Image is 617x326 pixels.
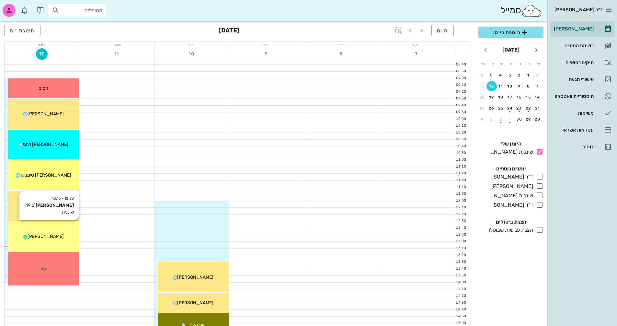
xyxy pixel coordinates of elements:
div: יום ג׳ [229,42,304,48]
div: 13:50 [454,273,467,278]
div: 29 [523,117,534,122]
a: עסקאות אשראי [550,122,614,138]
div: 27 [477,106,487,111]
div: 26 [486,106,497,111]
div: 14:40 [454,307,467,312]
div: ד"ר [PERSON_NAME] [487,201,533,209]
button: 17 [505,92,515,102]
button: 8 [336,48,348,60]
span: [PERSON_NAME] [177,274,213,280]
a: אישורי הגעה [550,72,614,87]
div: 09:20 [454,89,467,95]
a: היסטוריית וואטסאפ [550,88,614,104]
span: הוספה ליומן [484,29,538,36]
button: 7 [532,81,543,91]
div: 16 [514,95,524,99]
img: SmileCloud logo [521,4,542,17]
button: 3 [486,114,497,124]
div: 11 [496,84,506,88]
div: 10:30 [454,137,467,142]
span: היום [437,28,448,34]
span: [PERSON_NAME] [177,300,213,306]
button: 21 [532,103,543,113]
div: 22 [523,106,534,111]
div: 14:30 [454,300,467,306]
button: 24 [505,103,515,113]
div: 28 [532,117,543,122]
button: 30 [514,114,524,124]
div: 5 [486,73,497,77]
div: 11:40 [454,184,467,190]
div: 1 [505,117,515,122]
button: 26 [486,103,497,113]
div: 13:00 [454,239,467,244]
div: 08:40 [454,62,467,67]
span: 10 [186,51,198,57]
div: 2 [496,117,506,122]
button: 20 [477,92,487,102]
div: 13:10 [454,246,467,251]
span: חסום [39,86,48,91]
h4: הצגת ביטולים [478,218,543,226]
span: 12 [36,51,47,57]
div: היסטוריית וואטסאפ [553,94,594,99]
button: 12 [36,48,48,60]
div: 14:50 [454,314,467,319]
div: 13:30 [454,259,467,265]
div: 8 [523,84,534,88]
div: 18 [496,95,506,99]
div: 14:20 [454,293,467,299]
button: 28 [532,114,543,124]
th: ש׳ [479,58,487,69]
div: ד"ר [PERSON_NAME] [487,173,533,181]
button: 23 [514,103,524,113]
div: אישורי הגעה [553,77,594,82]
div: יום ה׳ [79,42,154,48]
span: [PERSON_NAME] [28,234,64,239]
button: 4 [496,70,506,80]
button: 31 [532,70,543,80]
div: 11:10 [454,164,467,169]
th: ה׳ [497,58,506,69]
div: 17 [505,95,515,99]
div: 4 [496,73,506,77]
div: 4 [477,117,487,122]
div: הצגת פגישות שבוטלו [486,226,533,234]
div: 30 [514,117,524,122]
button: 29 [523,114,534,124]
button: 15 [523,92,534,102]
h4: היומן שלי [478,140,543,148]
div: 11:00 [454,157,467,163]
div: 9 [514,84,524,88]
div: 14:00 [454,280,467,285]
th: ג׳ [516,58,524,69]
div: 09:40 [454,103,467,108]
div: 11:50 [454,191,467,197]
button: 14 [532,92,543,102]
button: 10 [505,81,515,91]
button: 16 [514,92,524,102]
button: 4 [477,114,487,124]
button: 13 [477,81,487,91]
div: 24 [505,106,515,111]
div: 10:20 [454,130,467,135]
button: 3 [505,70,515,80]
div: 09:30 [454,96,467,101]
div: 20 [477,95,487,99]
a: דוחות [550,139,614,155]
button: 9 [514,81,524,91]
div: 14 [532,95,543,99]
div: 12:00 [454,198,467,204]
h3: [DATE] [219,25,239,38]
span: 11 [111,51,123,57]
span: תג [19,5,23,9]
div: [PERSON_NAME] [553,26,594,31]
button: 22 [523,103,534,113]
div: 09:00 [454,76,467,81]
button: 6 [477,70,487,80]
div: 12:40 [454,225,467,231]
span: סגור [39,266,48,272]
div: 7 [532,84,543,88]
div: 15 [523,95,534,99]
div: יום ד׳ [154,42,229,48]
